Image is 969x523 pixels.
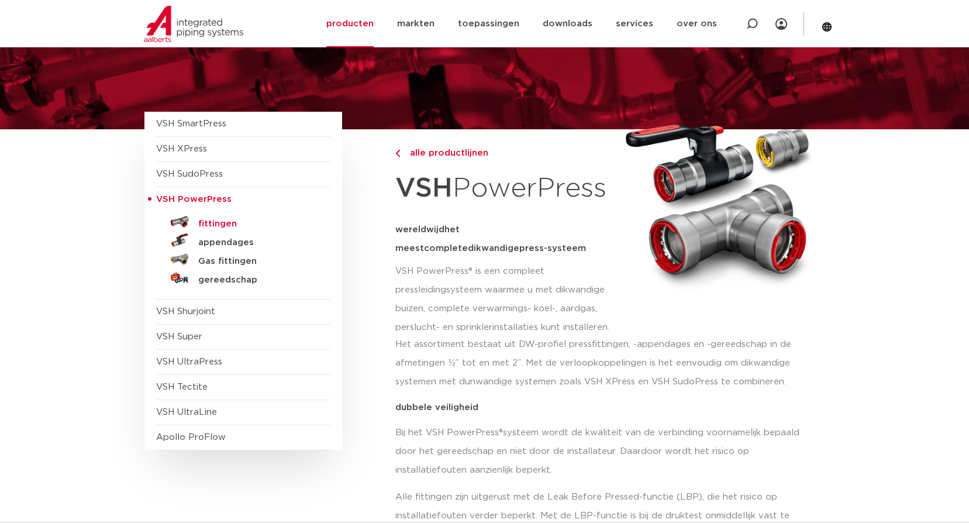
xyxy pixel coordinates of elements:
img: chevron-right.svg [395,150,400,157]
a: VSH UltraPress [156,357,222,366]
span: dikwandige [468,244,519,253]
h5: appendages [198,238,314,248]
a: VSH SudoPress [156,170,223,178]
a: VSH Super [156,332,202,341]
h5: Gas fittingen [198,256,314,267]
span: Bij het VSH PowerPress [395,428,499,437]
a: VSH XPress [156,144,207,153]
a: Apollo ProFlow [156,433,226,442]
h5: gereedschap [198,275,314,285]
a: Gas fittingen [156,250,330,269]
span: ® [499,428,503,437]
h5: fittingen [198,219,314,229]
span: systeem wordt de kwaliteit van de verbinding voornamelijk bepaald door het gereedschap en niet do... [395,428,799,474]
a: gereedschap [156,269,330,287]
span: complete [424,244,468,253]
span: wereldwijd [395,225,444,234]
strong: VSH [395,175,453,202]
a: VSH Tectite [156,383,208,391]
h1: PowerPress [395,166,615,211]
a: VSH UltraLine [156,408,217,417]
a: VSH Shurjoint [156,307,215,316]
span: alle productlijnen [403,149,488,157]
p: Het assortiment bestaat uit DW-profiel pressfittingen, -appendages en -gereedschap in de afmeting... [395,335,818,391]
a: appendages [156,231,330,250]
p: VSH PowerPress® is een compleet pressleidingsysteem waarmee u met dikwandige buizen, complete ver... [395,262,615,337]
p: dubbele veiligheid [395,403,818,412]
a: fittingen [156,212,330,231]
a: VSH SmartPress [156,119,226,128]
span: het meest [395,225,460,253]
span: VSH PowerPress [156,195,232,204]
a: alle productlijnen [395,146,615,160]
span: press-systeem [519,244,586,253]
